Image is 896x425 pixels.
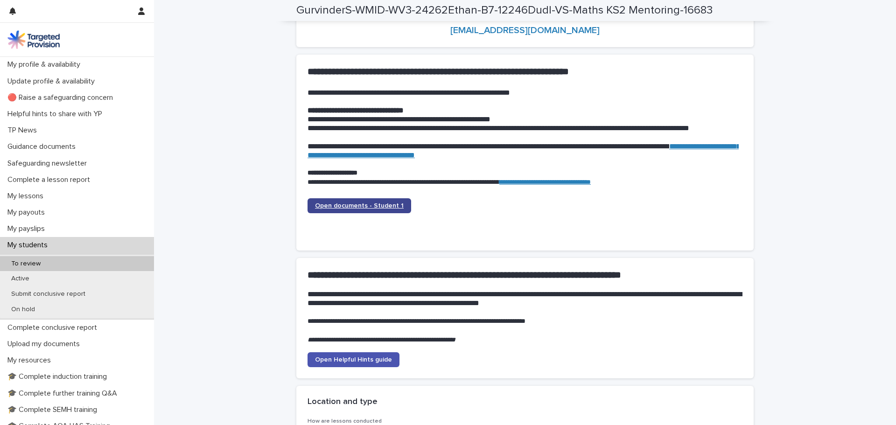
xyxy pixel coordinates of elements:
[4,208,52,217] p: My payouts
[308,352,399,367] a: Open Helpful Hints guide
[4,159,94,168] p: Safeguarding newsletter
[4,93,120,102] p: 🔴 Raise a safeguarding concern
[4,306,42,314] p: On hold
[4,389,125,398] p: 🎓 Complete further training Q&A
[308,418,382,424] span: How are lessons conducted
[4,340,87,348] p: Upload my documents
[4,372,114,381] p: 🎓 Complete induction training
[4,275,37,283] p: Active
[4,126,44,135] p: TP News
[315,356,392,363] span: Open Helpful Hints guide
[4,60,88,69] p: My profile & availability
[308,198,411,213] a: Open documents - Student 1
[308,397,378,407] h2: Location and type
[450,26,600,35] a: [EMAIL_ADDRESS][DOMAIN_NAME]
[4,356,58,365] p: My resources
[4,224,52,233] p: My payslips
[4,323,105,332] p: Complete conclusive report
[4,192,51,201] p: My lessons
[315,202,404,209] span: Open documents - Student 1
[4,142,83,151] p: Guidance documents
[4,260,48,268] p: To review
[4,77,102,86] p: Update profile & availability
[4,110,110,118] p: Helpful hints to share with YP
[4,290,93,298] p: Submit conclusive report
[4,241,55,250] p: My students
[4,175,98,184] p: Complete a lesson report
[296,4,713,17] h2: GurvinderS-WMID-WV3-24262Ethan-B7-12246Dudl-VS-Maths KS2 Mentoring-16683
[7,30,60,49] img: M5nRWzHhSzIhMunXDL62
[4,405,105,414] p: 🎓 Complete SEMH training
